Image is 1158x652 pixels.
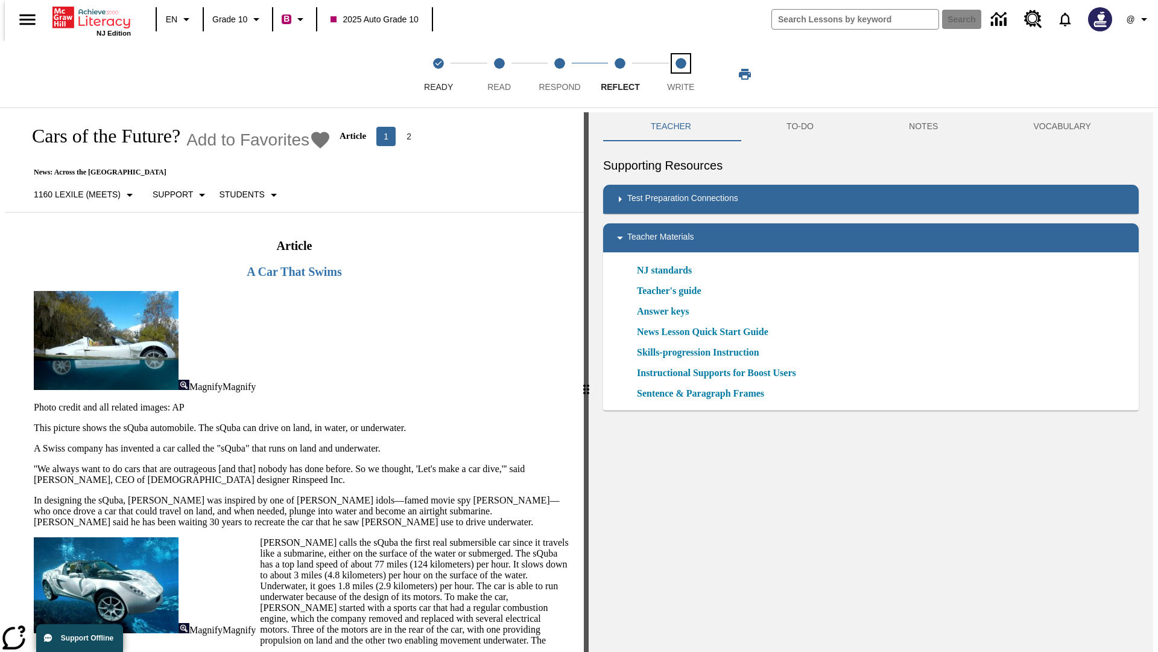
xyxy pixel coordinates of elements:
span: Magnify [223,382,256,392]
a: Instructional Supports for Boost Users, Will open in new browser window or tab [637,366,796,380]
span: @ [1126,13,1134,26]
img: Magnify [179,380,189,390]
button: Read step 2 of 5 [464,41,534,107]
button: Profile/Settings [1119,8,1158,30]
button: Go to page 2 [399,127,419,146]
h3: A Car That Swims [31,265,557,279]
span: Magnify [189,625,223,635]
p: News: Across the [GEOGRAPHIC_DATA] [19,168,420,177]
p: Article [340,131,366,141]
span: Ready [424,82,453,92]
button: Support Offline [36,624,123,652]
h1: Cars of the Future? [19,125,180,147]
button: Print [726,63,764,85]
span: B [283,11,289,27]
span: Grade 10 [212,13,247,26]
span: NJ Edition [96,30,131,37]
button: NOTES [861,112,986,141]
a: Sentence & Paragraph Frames, Will open in new browser window or tab [637,386,764,401]
a: NJ standards [637,263,699,278]
button: Boost Class color is violet red. Change class color [277,8,312,30]
h6: Supporting Resources [603,156,1139,175]
img: Close-up of a car with two passengers driving underwater. [34,537,179,633]
p: Support [153,188,193,201]
p: Students [219,188,264,201]
span: Magnify [223,625,256,635]
div: activity [589,112,1153,652]
button: Grade: Grade 10, Select a grade [207,8,268,30]
button: Respond step 3 of 5 [525,41,595,107]
button: TO-DO [739,112,861,141]
div: Home [52,4,131,37]
p: Teacher Materials [627,231,694,245]
div: Instructional Panel Tabs [603,112,1139,141]
button: Reflect step 4 of 5 [585,41,655,107]
button: Ready(Step completed) step 1 of 5 [403,41,473,107]
p: A Swiss company has invented a car called the "sQuba" that runs on land and underwater. [34,443,569,454]
a: Resource Center, Will open in new tab [1017,3,1049,36]
span: EN [166,13,177,26]
a: Answer keys, Will open in new browser window or tab [637,304,689,319]
button: Add to Favorites - Cars of the Future? [186,129,331,150]
button: Select a new avatar [1081,4,1119,35]
button: VOCABULARY [986,112,1139,141]
p: In designing the sQuba, [PERSON_NAME] was inspired by one of [PERSON_NAME] idols—famed movie spy ... [34,495,569,528]
button: Select Student [214,184,285,206]
span: Magnify [189,382,223,392]
a: Teacher's guide, Will open in new browser window or tab [637,284,701,298]
p: Test Preparation Connections [627,192,738,206]
div: Press Enter or Spacebar and then press right and left arrow keys to move the slider [584,112,589,652]
div: Test Preparation Connections [603,185,1139,214]
button: Teacher [603,112,739,141]
span: Read [487,82,511,92]
span: 2025 Auto Grade 10 [331,13,418,26]
input: search field [772,10,938,29]
button: Scaffolds, Support [148,184,214,206]
span: Support Offline [61,634,113,642]
a: News Lesson Quick Start Guide, Will open in new browser window or tab [637,325,768,339]
a: Data Center [984,3,1017,36]
button: Write step 5 of 5 [646,41,716,107]
p: ''We always want to do cars that are outrageous [and that] nobody has done before. So we thought,... [34,464,569,485]
span: Respond [539,82,580,92]
span: Write [667,82,694,92]
p: 1160 Lexile (Meets) [34,188,121,201]
button: page 1 [376,127,396,146]
p: This picture shows the sQuba automobile. The sQuba can drive on land, in water, or underwater. [34,423,569,433]
img: Avatar [1088,7,1112,31]
h2: Article [31,239,557,253]
a: Skills-progression Instruction, Will open in new browser window or tab [637,345,759,360]
button: Select Lexile, 1160 Lexile (Meets) [29,184,142,206]
button: Open side menu [10,2,45,37]
div: Teacher Materials [603,223,1139,252]
span: Reflect [601,82,640,92]
span: Add to Favorites [186,130,309,150]
p: Photo credit and all related images: AP [34,402,569,413]
img: Magnify [179,623,189,633]
a: Notifications [1049,4,1081,35]
div: reading [5,112,584,646]
img: High-tech automobile treading water. [34,291,179,390]
button: Language: EN, Select a language [160,8,199,30]
nav: Articles pagination [375,127,420,146]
